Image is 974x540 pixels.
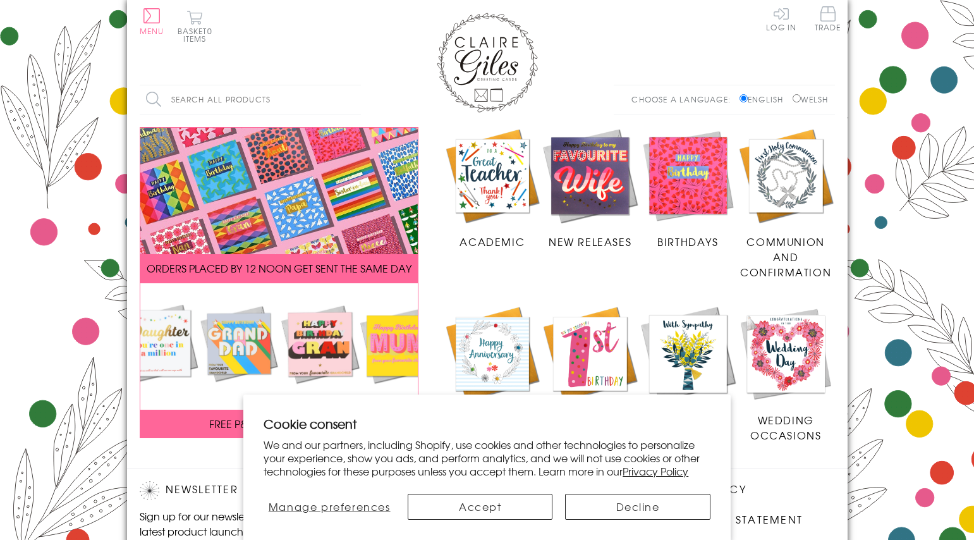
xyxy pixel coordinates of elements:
span: Communion and Confirmation [740,234,831,279]
p: Choose a language: [631,94,737,105]
a: Birthdays [639,127,737,250]
span: New Releases [549,234,631,249]
span: 0 items [183,25,212,44]
span: Trade [815,6,841,31]
input: English [740,94,748,102]
a: Wedding Occasions [737,305,835,443]
span: Birthdays [657,234,718,249]
span: ORDERS PLACED BY 12 NOON GET SENT THE SAME DAY [147,261,411,276]
img: Claire Giles Greetings Cards [437,13,538,113]
a: New Releases [541,127,639,250]
h2: Newsletter [140,481,355,500]
span: FREE P&P ON ALL UK ORDERS [209,416,348,431]
a: Anniversary [444,305,542,427]
input: Search [348,85,361,114]
button: Accept [408,494,552,520]
a: Log In [766,6,796,31]
input: Welsh [793,94,801,102]
label: Welsh [793,94,829,105]
span: Academic [460,234,525,249]
a: Trade [815,6,841,34]
a: Communion and Confirmation [737,127,835,280]
a: Age Cards [541,305,639,427]
button: Manage preferences [264,494,395,520]
span: Wedding Occasions [750,412,821,443]
input: Search all products [140,85,361,114]
a: Privacy Policy [623,463,688,479]
h2: Cookie consent [264,415,710,433]
span: Menu [140,25,164,37]
p: We and our partners, including Shopify, use cookies and other technologies to personalize your ex... [264,438,710,477]
label: English [740,94,789,105]
span: Manage preferences [269,499,391,514]
button: Decline [565,494,710,520]
button: Basket0 items [178,10,212,42]
a: Sympathy [639,305,737,427]
button: Menu [140,8,164,35]
a: Academic [444,127,542,250]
